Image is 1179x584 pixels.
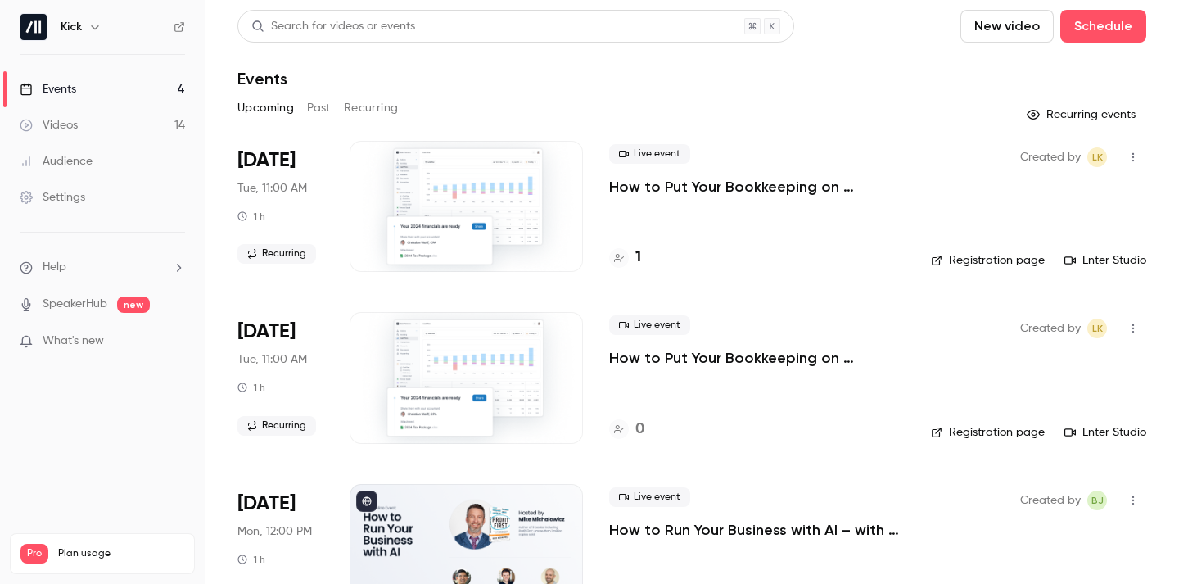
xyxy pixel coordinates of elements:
[1091,491,1104,510] span: BJ
[237,210,265,223] div: 1 h
[1020,491,1081,510] span: Created by
[58,547,184,560] span: Plan usage
[165,334,185,349] iframe: Noticeable Trigger
[237,244,316,264] span: Recurring
[609,177,905,197] a: How to Put Your Bookkeeping on Autopilot - Kick Product Walkthrough
[931,252,1045,269] a: Registration page
[237,553,265,566] div: 1 h
[344,95,399,121] button: Recurring
[609,247,641,269] a: 1
[251,18,415,35] div: Search for videos or events
[1087,147,1107,167] span: Logan Kieller
[20,259,185,276] li: help-dropdown-opener
[609,144,690,164] span: Live event
[43,333,104,350] span: What's new
[1087,319,1107,338] span: Logan Kieller
[20,14,47,40] img: Kick
[237,416,316,436] span: Recurring
[20,117,78,134] div: Videos
[20,81,76,97] div: Events
[960,10,1054,43] button: New video
[1092,147,1103,167] span: LK
[1092,319,1103,338] span: LK
[43,296,107,313] a: SpeakerHub
[931,424,1045,441] a: Registration page
[61,19,82,35] h6: Kick
[237,491,296,517] span: [DATE]
[117,297,150,313] span: new
[237,180,307,197] span: Tue, 11:00 AM
[20,153,93,170] div: Audience
[1087,491,1107,510] span: Ben Johnson
[43,259,66,276] span: Help
[307,95,331,121] button: Past
[609,487,690,507] span: Live event
[1020,319,1081,338] span: Created by
[237,95,294,121] button: Upcoming
[20,189,85,206] div: Settings
[1060,10,1146,43] button: Schedule
[635,419,644,441] h4: 0
[237,69,287,88] h1: Events
[609,348,905,368] a: How to Put Your Bookkeeping on Autopilot - Kick Product Walkthrough
[237,381,265,394] div: 1 h
[237,141,323,272] div: Oct 21 Tue, 11:00 AM (America/Los Angeles)
[635,247,641,269] h4: 1
[1064,424,1146,441] a: Enter Studio
[237,319,296,345] span: [DATE]
[237,351,307,368] span: Tue, 11:00 AM
[237,312,323,443] div: Oct 28 Tue, 11:00 AM (America/Los Angeles)
[1064,252,1146,269] a: Enter Studio
[609,315,690,335] span: Live event
[609,419,644,441] a: 0
[237,147,296,174] span: [DATE]
[20,544,48,564] span: Pro
[609,520,905,540] a: How to Run Your Business with AI – with [PERSON_NAME] & the Founders of [PERSON_NAME], Kick & Relay
[1019,102,1146,128] button: Recurring events
[237,523,312,540] span: Mon, 12:00 PM
[1020,147,1081,167] span: Created by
